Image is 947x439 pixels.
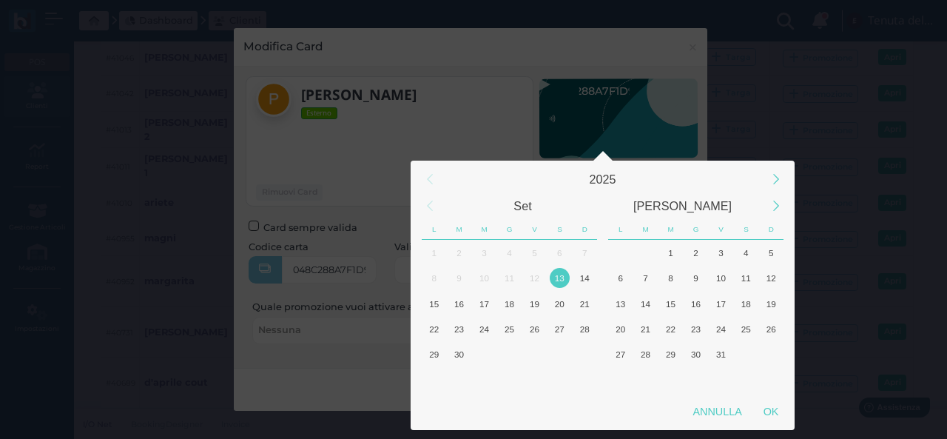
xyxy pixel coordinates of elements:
div: Next Month [760,190,792,222]
div: Lunedì, Settembre 1 [422,240,447,265]
div: 7 [575,243,595,263]
div: Giovedì, Ottobre 23 [684,316,709,341]
div: Giovedì [684,219,709,240]
div: Lunedì, Settembre 29 [422,342,447,367]
div: 5 [761,243,781,263]
div: Giovedì, Settembre 11 [497,266,522,291]
div: 10 [474,268,494,288]
div: Next Year [760,164,792,195]
div: 18 [736,294,756,314]
div: Giovedì, Ottobre 30 [684,342,709,367]
div: 24 [711,319,731,339]
div: Martedì, Novembre 4 [633,367,658,392]
div: Lunedì, Settembre 29 [608,240,633,265]
div: Giovedì, Novembre 6 [684,367,709,392]
div: 6 [550,243,570,263]
div: Giovedì, Ottobre 16 [684,291,709,316]
div: 18 [499,294,519,314]
div: Mercoledì, Settembre 10 [472,266,497,291]
div: Lunedì, Settembre 8 [422,266,447,291]
div: 17 [474,294,494,314]
div: Giovedì, Ottobre 9 [497,367,522,392]
div: 29 [661,344,681,364]
div: Mercoledì [658,219,684,240]
div: Lunedì, Ottobre 6 [422,367,447,392]
div: 22 [661,319,681,339]
div: Domenica, Settembre 28 [572,316,597,341]
div: 7 [636,268,656,288]
div: 22 [424,319,444,339]
div: 12 [525,268,545,288]
div: Martedì, Ottobre 14 [633,291,658,316]
div: Mercoledì, Ottobre 1 [472,342,497,367]
div: Giovedì, Ottobre 2 [497,342,522,367]
div: 8 [424,268,444,288]
div: 25 [736,319,756,339]
div: 16 [449,294,469,314]
div: Martedì, Settembre 9 [447,266,472,291]
div: Sabato, Settembre 27 [547,316,572,341]
div: Domenica, Ottobre 26 [758,316,783,341]
div: 11 [499,268,519,288]
div: Mercoledì, Settembre 17 [472,291,497,316]
div: Mercoledì, Ottobre 29 [658,342,684,367]
div: Domenica [572,219,597,240]
div: 25 [499,319,519,339]
div: 28 [636,344,656,364]
div: Venerdì, Settembre 5 [522,240,547,265]
div: Mercoledì, Ottobre 22 [658,316,684,341]
div: 4 [499,243,519,263]
div: Lunedì, Ottobre 6 [608,266,633,291]
div: 11 [736,268,756,288]
div: Martedì, Ottobre 21 [633,316,658,341]
div: 1 [661,243,681,263]
div: Lunedì, Novembre 3 [608,367,633,392]
div: Venerdì, Settembre 26 [522,316,547,341]
div: Venerdì, Ottobre 10 [708,266,733,291]
div: 27 [550,319,570,339]
div: 5 [525,243,545,263]
div: 4 [736,243,756,263]
div: Domenica, Ottobre 5 [572,342,597,367]
div: Mercoledì, Ottobre 8 [658,266,684,291]
div: Lunedì, Ottobre 13 [608,291,633,316]
div: 3 [474,243,494,263]
div: Mercoledì, Settembre 24 [472,316,497,341]
div: Domenica, Novembre 2 [758,342,783,367]
div: Sabato, Settembre 20 [547,291,572,316]
div: Mercoledì, Ottobre 8 [472,367,497,392]
div: Previous Year [414,164,445,195]
div: 16 [686,294,706,314]
div: 30 [449,344,469,364]
div: Domenica, Settembre 21 [572,291,597,316]
div: Ottobre [603,192,763,219]
div: 2 [449,243,469,263]
div: Lunedì, Settembre 22 [422,316,447,341]
div: Sabato, Novembre 8 [733,367,758,392]
div: Lunedì [422,219,447,240]
div: Sabato, Ottobre 25 [733,316,758,341]
div: Domenica, Settembre 7 [572,240,597,265]
div: Sabato, Ottobre 4 [547,342,572,367]
div: Domenica, Ottobre 12 [758,266,783,291]
div: 14 [636,294,656,314]
div: 15 [661,294,681,314]
div: Venerdì [709,219,734,240]
div: Sabato, Ottobre 11 [547,367,572,392]
div: Venerdì, Ottobre 3 [522,342,547,367]
div: 31 [711,344,731,364]
div: 13 [610,294,630,314]
div: 23 [686,319,706,339]
div: 26 [525,319,545,339]
div: OK [752,398,789,425]
div: Sabato, Settembre 6 [547,240,572,265]
div: 2025 [443,166,763,192]
div: 6 [610,268,630,288]
div: Martedì, Settembre 30 [447,342,472,367]
div: Sabato, Novembre 1 [733,342,758,367]
div: 28 [575,319,595,339]
div: Mercoledì, Settembre 3 [472,240,497,265]
div: 29 [424,344,444,364]
div: Venerdì, Ottobre 10 [522,367,547,392]
span: Assistenza [44,12,98,23]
